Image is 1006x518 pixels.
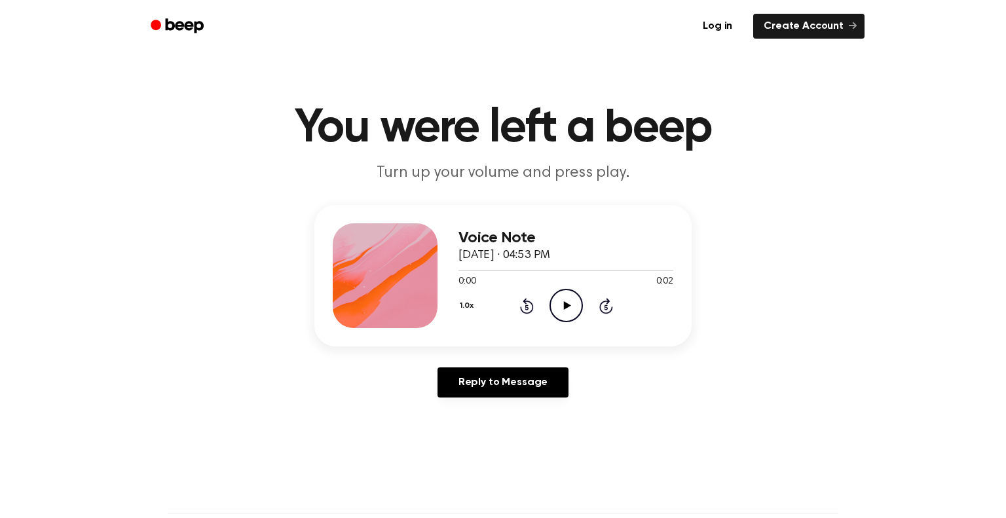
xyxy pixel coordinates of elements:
h3: Voice Note [458,229,673,247]
p: Turn up your volume and press play. [251,162,754,184]
span: [DATE] · 04:53 PM [458,250,550,261]
a: Log in [690,11,745,41]
span: 0:00 [458,275,475,289]
a: Create Account [753,14,865,39]
a: Beep [141,14,215,39]
h1: You were left a beep [168,105,838,152]
button: 1.0x [458,295,478,317]
span: 0:02 [656,275,673,289]
a: Reply to Message [438,367,568,398]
